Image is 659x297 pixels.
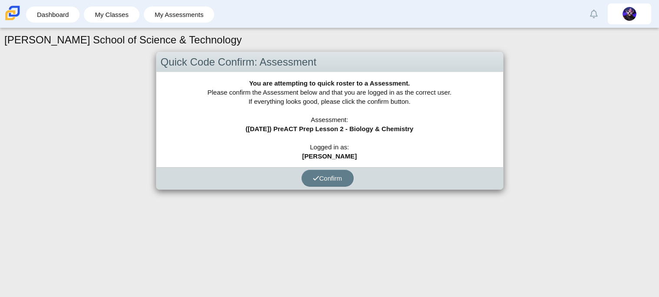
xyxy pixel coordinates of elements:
a: Alerts [584,4,603,23]
div: Quick Code Confirm: Assessment [156,52,503,73]
b: You are attempting to quick roster to a Assessment. [249,79,410,87]
b: ([DATE]) PreACT Prep Lesson 2 - Biology & Chemistry [245,125,413,132]
b: [PERSON_NAME] [302,152,357,160]
a: Carmen School of Science & Technology [3,16,22,23]
button: Confirm [301,170,354,187]
h1: [PERSON_NAME] School of Science & Technology [4,33,242,47]
div: Please confirm the Assessment below and that you are logged in as the correct user. If everything... [156,72,503,167]
a: My Assessments [148,7,210,23]
a: Dashboard [30,7,75,23]
img: Carmen School of Science & Technology [3,4,22,22]
span: Confirm [313,175,342,182]
a: leonardo.garcia.bHj253 [608,3,651,24]
a: My Classes [88,7,135,23]
img: leonardo.garcia.bHj253 [623,7,636,21]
